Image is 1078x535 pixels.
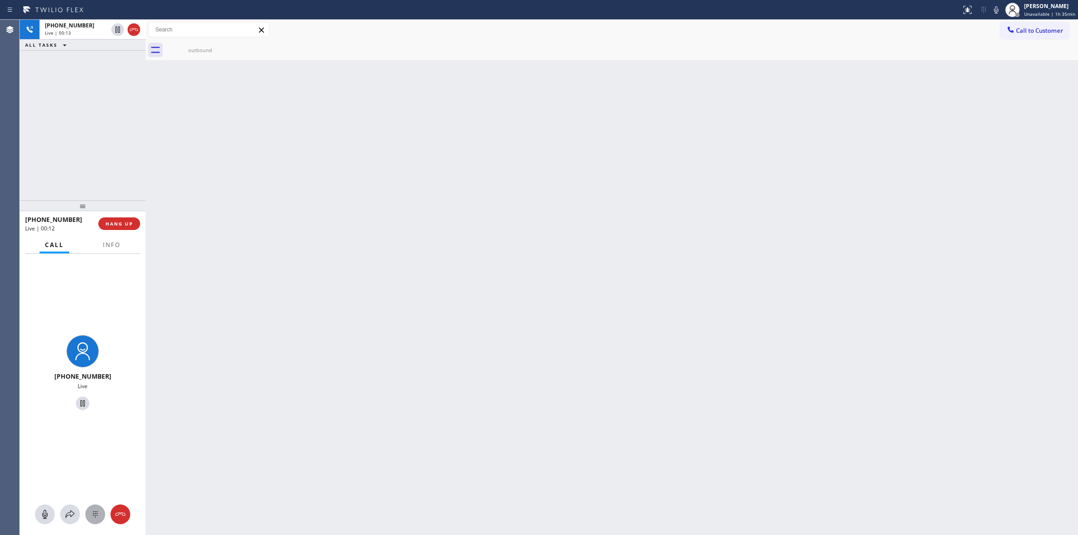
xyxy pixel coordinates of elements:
button: Hold Customer [76,397,89,410]
span: Live | 00:13 [45,30,71,36]
button: Mute [990,4,1003,16]
span: [PHONE_NUMBER] [45,22,94,29]
span: Unavailable | 1h 35min [1024,11,1075,17]
span: HANG UP [106,221,133,227]
button: Hang up [110,504,130,524]
button: Open directory [60,504,80,524]
button: Call to Customer [1000,22,1069,39]
button: Info [97,236,126,254]
input: Search [149,22,269,37]
button: HANG UP [98,217,140,230]
div: [PERSON_NAME] [1024,2,1075,10]
span: Live [78,382,88,390]
span: [PHONE_NUMBER] [25,215,82,224]
button: Open dialpad [85,504,105,524]
span: [PHONE_NUMBER] [54,372,111,380]
button: Mute [35,504,55,524]
span: ALL TASKS [25,42,57,48]
span: Call to Customer [1016,27,1063,35]
button: Hold Customer [111,23,124,36]
span: Live | 00:12 [25,225,55,232]
button: Hang up [128,23,140,36]
span: Info [103,241,120,249]
span: Call [45,241,64,249]
div: outbound [166,47,234,53]
button: Call [40,236,69,254]
button: ALL TASKS [20,40,75,50]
